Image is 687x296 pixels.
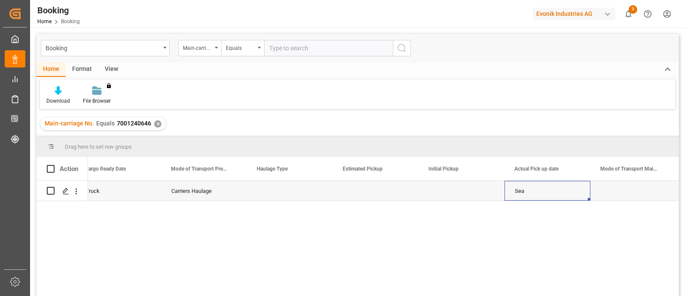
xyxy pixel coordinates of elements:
[429,166,459,172] span: Initial Pickup
[343,166,383,172] span: Estimated Pickup
[96,120,115,127] span: Equals
[98,62,125,77] div: View
[75,181,161,201] div: Truck
[257,166,288,172] span: Haulage Type
[46,42,160,53] div: Booking
[505,181,590,201] div: Sea
[66,62,98,77] div: Format
[264,40,393,56] input: Type to search
[393,40,411,56] button: search button
[45,120,94,127] span: Main-carriage No.
[65,143,132,150] span: Drag here to set row groups
[36,62,66,77] div: Home
[629,5,637,14] span: 3
[171,166,228,172] span: Mode of Transport Pre-Carriage
[221,40,264,56] button: open menu
[533,6,619,22] button: Evonik Industries AG
[60,165,78,173] div: Action
[46,97,70,105] div: Download
[161,181,247,201] div: Carriers Haulage
[154,120,161,128] div: ✕
[533,8,615,20] div: Evonik Industries AG
[85,166,126,172] span: Cargo Ready Date
[619,4,638,24] button: show 3 new notifications
[178,40,221,56] button: open menu
[226,42,255,52] div: Equals
[36,181,88,201] div: Press SPACE to select this row.
[638,4,657,24] button: Help Center
[37,18,52,24] a: Home
[600,166,658,172] span: Mode of Transport Main-Carriage
[117,120,151,127] span: 7001240646
[37,4,80,17] div: Booking
[514,166,559,172] span: Actual Pick up date
[41,40,170,56] button: open menu
[183,42,212,52] div: Main-carriage No.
